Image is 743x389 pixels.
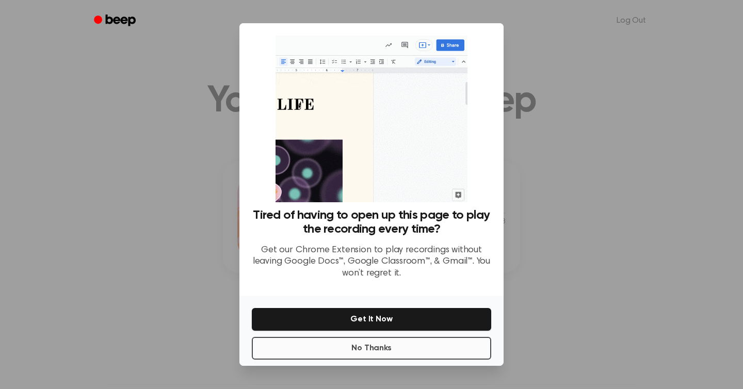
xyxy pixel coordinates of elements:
a: Log Out [606,8,656,33]
a: Beep [87,11,145,31]
h3: Tired of having to open up this page to play the recording every time? [252,208,491,236]
p: Get our Chrome Extension to play recordings without leaving Google Docs™, Google Classroom™, & Gm... [252,245,491,280]
button: Get It Now [252,308,491,331]
img: Beep extension in action [276,36,467,202]
button: No Thanks [252,337,491,360]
